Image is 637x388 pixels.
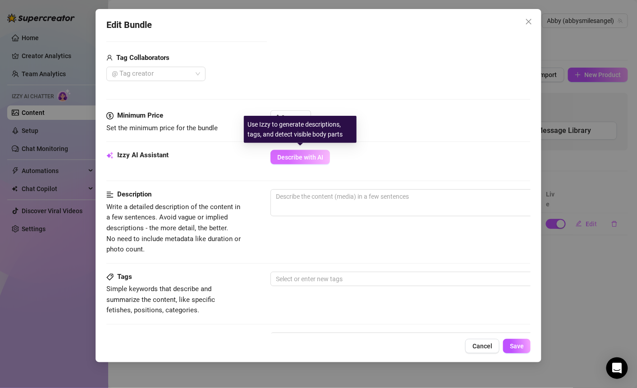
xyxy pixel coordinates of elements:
span: Set the minimum price for the bundle [106,124,218,132]
strong: Description [117,190,151,198]
span: Describe with AI [277,154,323,161]
button: Close [522,14,536,29]
span: Cancel [472,342,492,350]
span: dollar [106,110,114,121]
span: close [525,18,532,25]
div: Open Intercom Messenger [606,357,628,379]
strong: Visible Body Parts [117,333,173,342]
strong: Tag Collaborators [116,54,170,62]
span: user [106,53,113,64]
button: Save [503,339,531,353]
strong: Tags [117,273,132,281]
span: Save [510,342,524,350]
strong: Izzy AI Assistant [117,151,169,159]
span: Write a detailed description of the content in a few sentences. Avoid vague or implied descriptio... [106,203,241,253]
button: Cancel [465,339,500,353]
span: Close [522,18,536,25]
span: Simple keywords that describe and summarize the content, like specific fetishes, positions, categ... [106,285,215,314]
span: align-left [106,189,114,200]
strong: Minimum Price [117,111,163,119]
div: Use Izzy to generate descriptions, tags, and detect visible body parts [244,116,357,143]
span: Edit Bundle [106,18,152,32]
span: tag [106,274,114,281]
button: Describe with AI [270,150,330,164]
